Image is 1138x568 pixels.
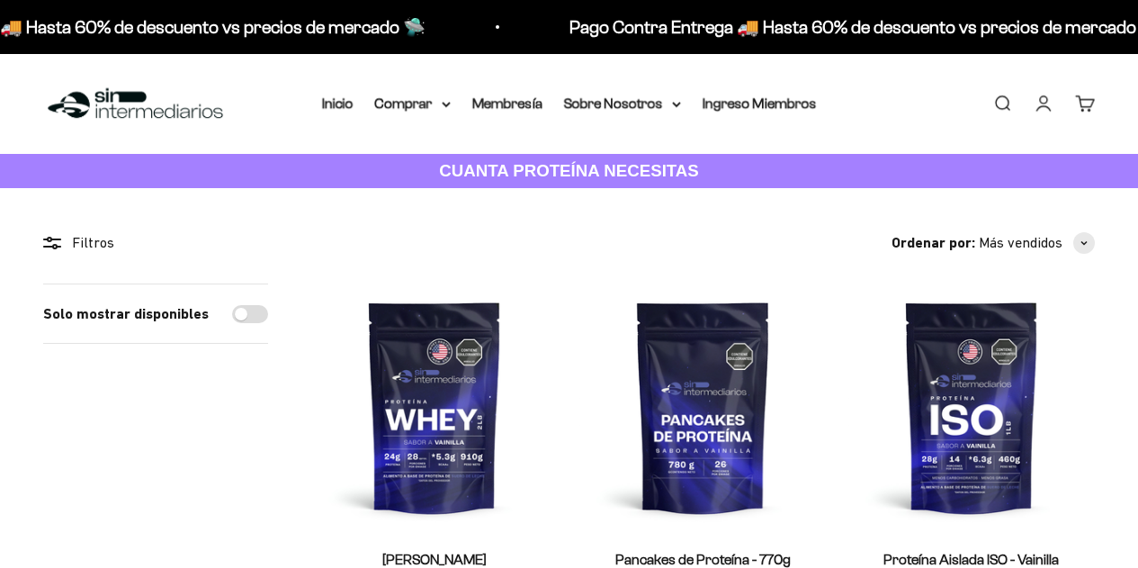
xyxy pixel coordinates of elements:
[43,231,268,255] div: Filtros
[979,231,1095,255] button: Más vendidos
[375,92,451,115] summary: Comprar
[43,302,209,326] label: Solo mostrar disponibles
[892,231,975,255] span: Ordenar por:
[979,231,1062,255] span: Más vendidos
[883,552,1059,567] a: Proteína Aislada ISO - Vainilla
[472,95,542,111] a: Membresía
[322,95,354,111] a: Inicio
[703,95,817,111] a: Ingreso Miembros
[382,552,487,567] a: [PERSON_NAME]
[615,552,791,567] a: Pancakes de Proteína - 770g
[564,92,681,115] summary: Sobre Nosotros
[439,161,699,180] strong: CUANTA PROTEÍNA NECESITAS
